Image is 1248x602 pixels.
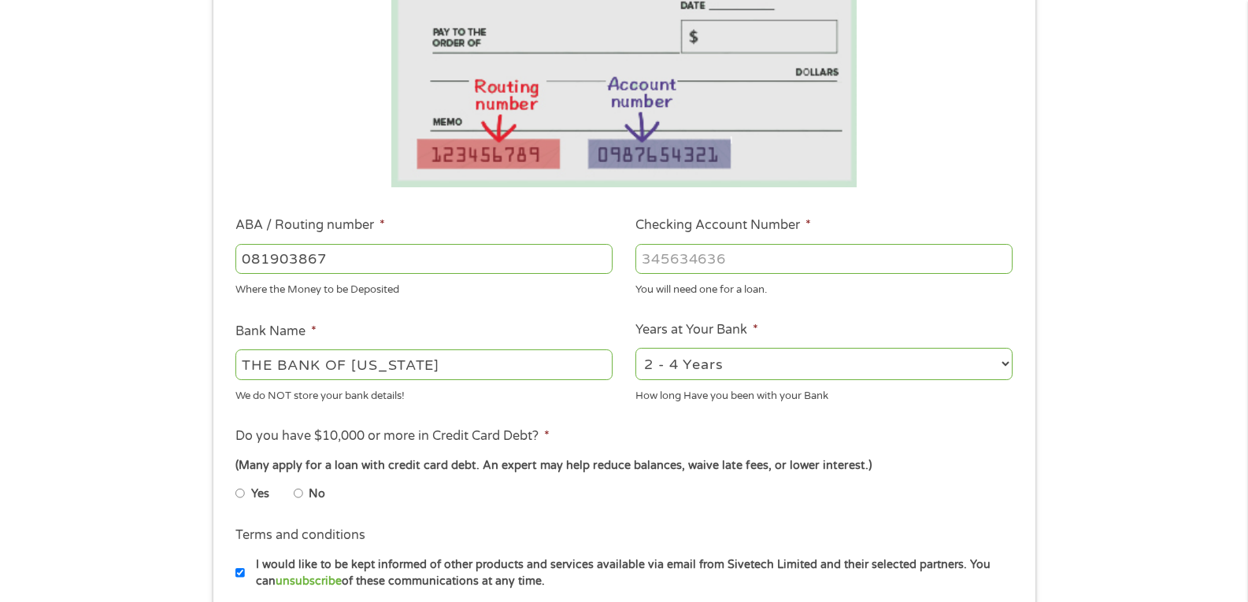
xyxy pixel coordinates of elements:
[635,322,758,338] label: Years at Your Bank
[635,382,1013,404] div: How long Have you been with your Bank
[309,486,325,503] label: No
[235,277,613,298] div: Where the Money to be Deposited
[245,556,1017,590] label: I would like to be kept informed of other products and services available via email from Sivetech...
[235,217,385,234] label: ABA / Routing number
[251,486,269,503] label: Yes
[235,323,317,340] label: Bank Name
[235,428,550,445] label: Do you have $10,000 or more in Credit Card Debt?
[635,277,1013,298] div: You will need one for a loan.
[235,527,365,544] label: Terms and conditions
[276,574,342,588] a: unsubscribe
[235,244,613,274] input: 263177916
[235,382,613,404] div: We do NOT store your bank details!
[635,217,811,234] label: Checking Account Number
[235,457,1012,475] div: (Many apply for a loan with credit card debt. An expert may help reduce balances, waive late fees...
[635,244,1013,274] input: 345634636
